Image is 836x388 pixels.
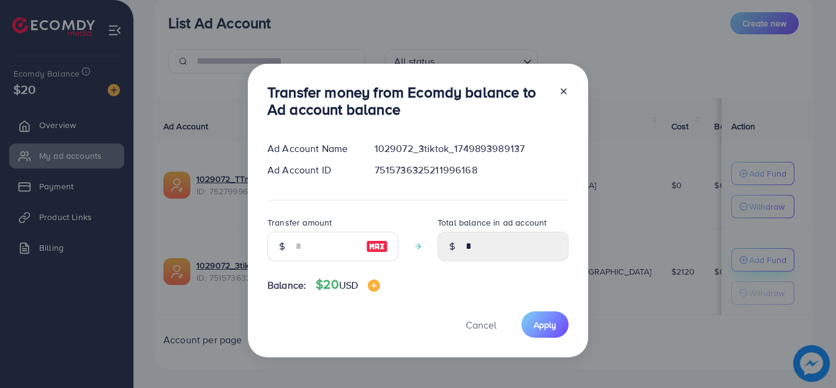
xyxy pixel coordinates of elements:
button: Apply [521,311,569,338]
button: Cancel [450,311,512,338]
div: Ad Account ID [258,163,365,177]
div: Ad Account Name [258,142,365,156]
span: Cancel [466,318,496,332]
label: Transfer amount [267,216,332,229]
img: image [366,239,388,254]
label: Total balance in ad account [438,216,547,229]
span: Apply [534,319,556,331]
h3: Transfer money from Ecomdy balance to Ad account balance [267,83,549,119]
span: Balance: [267,278,306,292]
h4: $20 [316,277,380,292]
span: USD [339,278,358,292]
div: 1029072_3tiktok_1749893989137 [365,142,578,156]
img: image [368,280,380,292]
div: 7515736325211996168 [365,163,578,177]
